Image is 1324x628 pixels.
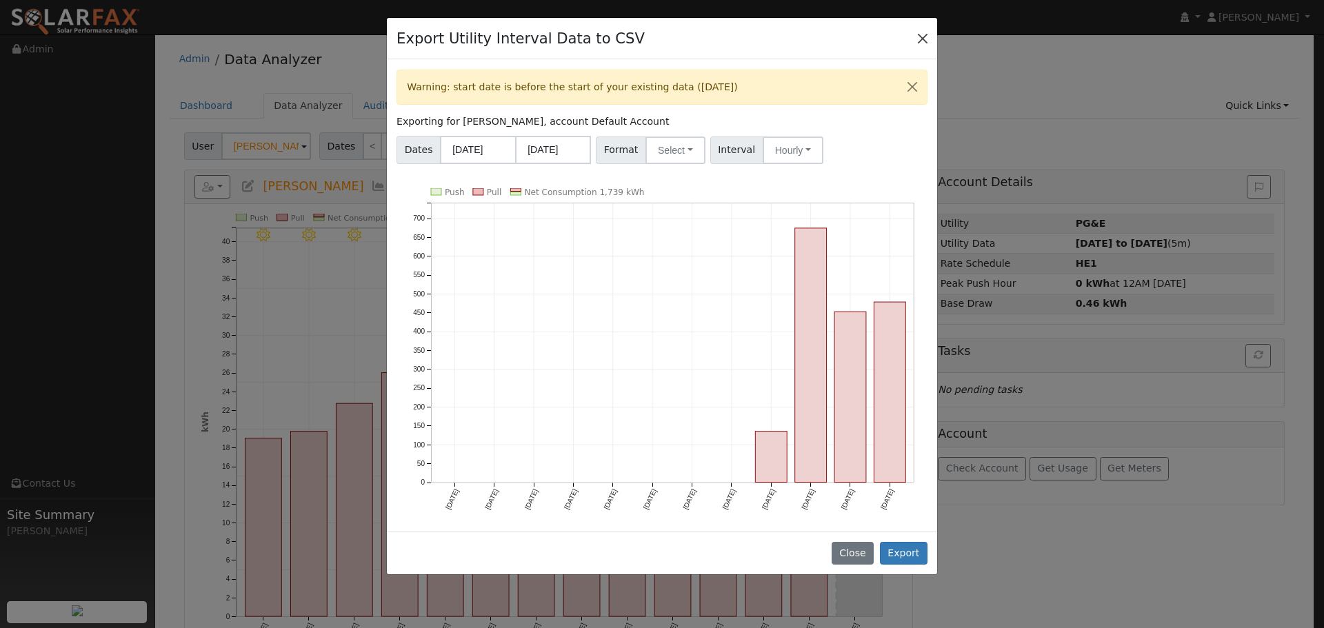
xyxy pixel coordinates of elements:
rect: onclick="" [755,432,787,483]
h4: Export Utility Interval Data to CSV [397,28,645,50]
text: Net Consumption 1,739 kWh [525,188,645,197]
rect: onclick="" [795,228,827,483]
button: Hourly [763,136,823,164]
text: 500 [413,290,425,298]
text: 200 [413,403,425,411]
rect: onclick="" [834,312,866,482]
text: 350 [413,347,425,354]
text: 650 [413,234,425,241]
div: Warning: start date is before the start of your existing data ([DATE]) [397,70,927,105]
text: 700 [413,214,425,222]
text: [DATE] [721,487,737,510]
text: Pull [487,188,501,197]
span: Interval [710,136,763,164]
rect: onclick="" [874,302,906,482]
text: [DATE] [761,487,776,510]
text: [DATE] [603,487,619,510]
text: [DATE] [681,487,697,510]
button: Close [832,542,874,565]
text: 250 [413,385,425,392]
button: Export [880,542,927,565]
label: Exporting for [PERSON_NAME], account Default Account [397,114,669,129]
text: [DATE] [563,487,579,510]
button: Close [913,28,932,48]
text: 100 [413,441,425,449]
text: Push [445,188,465,197]
text: [DATE] [800,487,816,510]
text: 550 [413,271,425,278]
text: 450 [413,309,425,316]
text: 400 [413,328,425,336]
text: [DATE] [879,487,895,510]
span: Format [596,136,646,164]
text: 150 [413,422,425,429]
span: Dates [397,136,441,164]
button: Select [645,136,705,164]
text: [DATE] [444,487,460,510]
text: [DATE] [642,487,658,510]
button: Close [898,70,927,104]
text: [DATE] [484,487,500,510]
text: 50 [417,460,425,467]
text: 600 [413,252,425,260]
text: 0 [421,478,425,486]
text: 300 [413,365,425,373]
text: [DATE] [523,487,539,510]
text: [DATE] [840,487,856,510]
